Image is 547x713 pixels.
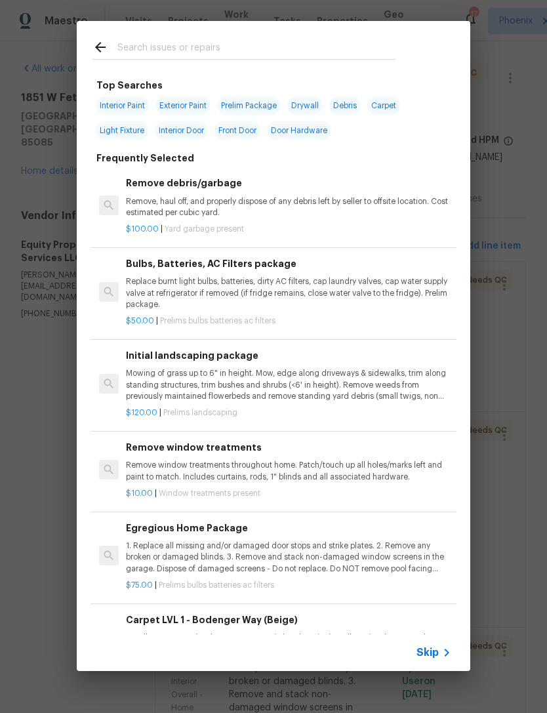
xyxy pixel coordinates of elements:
p: Remove window treatments throughout home. Patch/touch up all holes/marks left and paint to match.... [126,460,451,482]
span: Interior Paint [96,96,149,115]
p: 1. Replace all missing and/or damaged door stops and strike plates. 2. Remove any broken or damag... [126,540,451,574]
span: Prelims bulbs batteries ac filters [160,317,275,325]
h6: Bulbs, Batteries, AC Filters package [126,256,451,271]
p: | [126,580,451,591]
h6: Carpet LVL 1 - Bodenger Way (Beige) [126,613,451,627]
p: Replace burnt light bulbs, batteries, dirty AC filters, cap laundry valves, cap water supply valv... [126,276,451,310]
span: Interior Door [155,121,208,140]
span: Drywall [287,96,323,115]
span: Prelim Package [217,96,281,115]
span: Skip [416,646,439,659]
span: $10.00 [126,489,153,497]
p: Install new carpet. (Bodenger Way 749 Bird Bath, Beige) at all previously carpeted locations. To ... [126,632,451,666]
p: | [126,316,451,327]
p: | [126,407,451,418]
p: | [126,488,451,499]
span: $100.00 [126,225,159,233]
h6: Egregious Home Package [126,521,451,535]
span: $120.00 [126,409,157,417]
h6: Frequently Selected [96,151,194,165]
span: Debris [329,96,361,115]
p: | [126,224,451,235]
input: Search issues or repairs [117,39,395,59]
span: Window treatments present [159,489,260,497]
p: Remove, haul off, and properly dispose of any debris left by seller to offsite location. Cost est... [126,196,451,218]
p: Mowing of grass up to 6" in height. Mow, edge along driveways & sidewalks, trim along standing st... [126,368,451,401]
h6: Remove window treatments [126,440,451,455]
span: Prelims bulbs batteries ac filters [159,581,274,589]
span: Light Fixture [96,121,148,140]
span: $50.00 [126,317,154,325]
h6: Initial landscaping package [126,348,451,363]
span: Door Hardware [267,121,331,140]
span: Carpet [367,96,400,115]
h6: Remove debris/garbage [126,176,451,190]
span: Prelims landscaping [163,409,237,417]
span: Exterior Paint [155,96,211,115]
span: Yard garbage present [165,225,244,233]
h6: Top Searches [96,78,163,92]
span: Front Door [214,121,260,140]
span: $75.00 [126,581,153,589]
